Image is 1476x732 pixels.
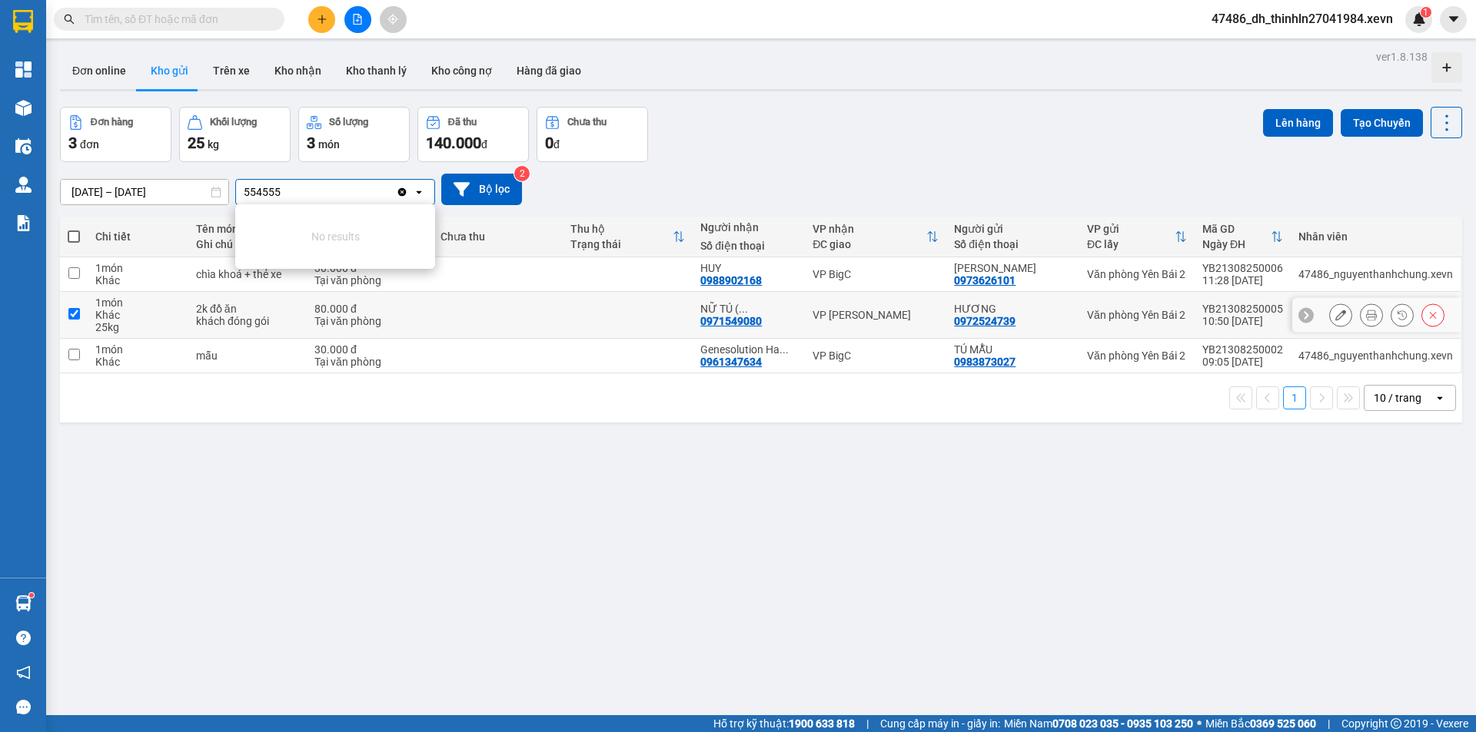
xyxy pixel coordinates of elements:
div: Genesolution Ha Nội [700,343,797,356]
div: 30.000 đ [314,343,425,356]
div: VP BigC [813,349,939,362]
button: Khối lượng25kg [179,107,291,162]
div: Chưa thu [440,230,555,243]
div: 0972524739 [954,315,1016,327]
button: caret-down [1440,6,1467,33]
img: warehouse-icon [15,177,32,193]
svg: open [413,186,425,198]
button: Kho thanh lý [334,52,419,89]
th: Toggle SortBy [805,217,946,257]
div: Đã thu [448,117,477,128]
span: đơn [80,138,99,151]
div: Tại văn phòng [314,315,425,327]
button: Kho công nợ [419,52,504,89]
div: Thu hộ [570,223,673,235]
svg: open [1434,392,1446,404]
span: plus [317,14,327,25]
div: Số lượng [329,117,368,128]
div: 2k đồ ăn [196,303,299,315]
img: logo-vxr [13,10,33,33]
div: Khác [95,309,181,321]
strong: 0708 023 035 - 0935 103 250 [1052,717,1193,730]
div: Ghi chú [196,238,299,250]
img: solution-icon [15,215,32,231]
span: | [1328,715,1330,732]
b: GỬI : Văn phòng Yên Bái 2 [19,111,270,137]
div: Văn phòng Yên Bái 2 [1087,268,1187,280]
div: VP gửi [1087,223,1175,235]
div: Chi tiết [95,230,181,243]
span: kg [208,138,219,151]
th: Toggle SortBy [563,217,693,257]
div: ver 1.8.138 [1376,48,1428,65]
div: VP nhận [813,223,926,235]
div: Người nhận [700,221,797,234]
span: ⚪️ [1197,720,1202,727]
div: Tại văn phòng [314,356,425,368]
div: Văn phòng Yên Bái 2 [1087,309,1187,321]
span: 140.000 [426,134,481,152]
div: 80.000 đ [314,303,425,315]
div: 11:28 [DATE] [1202,274,1283,287]
div: 0988902168 [700,274,762,287]
button: Chưa thu0đ [537,107,648,162]
div: Khối lượng [210,117,257,128]
span: 47486_dh_thinhln27041984.xevn [1199,9,1405,28]
div: YB21308250006 [1202,262,1283,274]
span: message [16,700,31,714]
sup: 1 [1421,7,1431,18]
strong: 0369 525 060 [1250,717,1316,730]
li: Số 10 ngõ 15 Ngọc Hồi, Q.[PERSON_NAME], [GEOGRAPHIC_DATA] [144,38,643,57]
div: 1 món [95,262,181,274]
img: warehouse-icon [15,138,32,154]
div: Ngày ĐH [1202,238,1271,250]
svg: Clear all [396,186,408,198]
div: Văn phòng Yên Bái 2 [1087,349,1187,362]
span: ... [780,343,789,356]
div: NỮ TÚ ( 0333990124) [700,303,797,315]
img: dashboard-icon [15,61,32,78]
span: ... [739,303,748,315]
button: plus [308,6,335,33]
div: 1 món [95,296,181,309]
button: Trên xe [201,52,262,89]
input: Tìm tên, số ĐT hoặc mã đơn [85,11,266,28]
div: 0973626101 [954,274,1016,287]
div: Nhân viên [1298,230,1453,243]
span: Cung cấp máy in - giấy in: [880,715,1000,732]
div: 09:05 [DATE] [1202,356,1283,368]
div: 1 món [95,343,181,356]
div: Mã GD [1202,223,1271,235]
span: 3 [307,134,315,152]
sup: 2 [514,166,530,181]
div: ĐC giao [813,238,926,250]
div: 47486_nguyenthanhchung.xevn [1298,349,1453,362]
div: VP [PERSON_NAME] [813,309,939,321]
button: Tạo Chuyến [1341,109,1423,137]
button: Kho gửi [138,52,201,89]
div: 25 kg [95,321,181,333]
li: Hotline: 19001155 [144,57,643,76]
div: chìa khoá + thẻ xe [196,268,299,280]
div: 10 / trang [1374,390,1421,406]
div: Khác [95,274,181,287]
button: 1 [1283,386,1306,409]
img: logo.jpg [19,19,96,96]
span: Miền Bắc [1205,715,1316,732]
div: Khác [95,356,181,368]
span: 1 [1423,7,1428,18]
div: Người gửi [954,223,1072,235]
div: 0971549080 [700,315,762,327]
button: Bộ lọc [441,174,522,205]
div: 0961347634 [700,356,762,368]
div: Tạo kho hàng mới [1431,52,1462,83]
span: copyright [1391,718,1401,729]
div: khách đóng gói [196,315,299,327]
span: aim [387,14,398,25]
span: notification [16,665,31,680]
span: món [318,138,340,151]
div: ĐC lấy [1087,238,1175,250]
button: Đơn online [60,52,138,89]
div: HƯƠNG [954,303,1072,315]
span: Miền Nam [1004,715,1193,732]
